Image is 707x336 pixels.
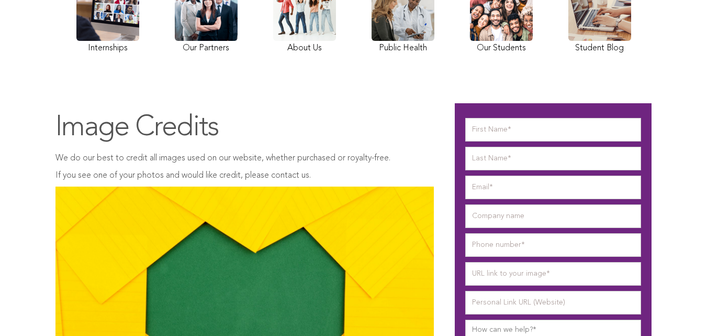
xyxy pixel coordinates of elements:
input: URL link to your image* [465,262,641,286]
input: Email* [465,176,641,199]
input: Last Name* [465,147,641,170]
input: First Name* [465,118,641,142]
p: We do our best to credit all images used on our website, whether purchased or royalty-free. [55,153,434,164]
input: Company name [465,204,641,228]
h1: Image Credits [55,111,434,145]
input: Phone number* [465,233,641,257]
iframe: Chat Widget [655,286,707,336]
p: If you see one of your photos and would like credit, please contact us. [55,170,434,181]
input: Personal Link URL (Website) [465,291,641,315]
